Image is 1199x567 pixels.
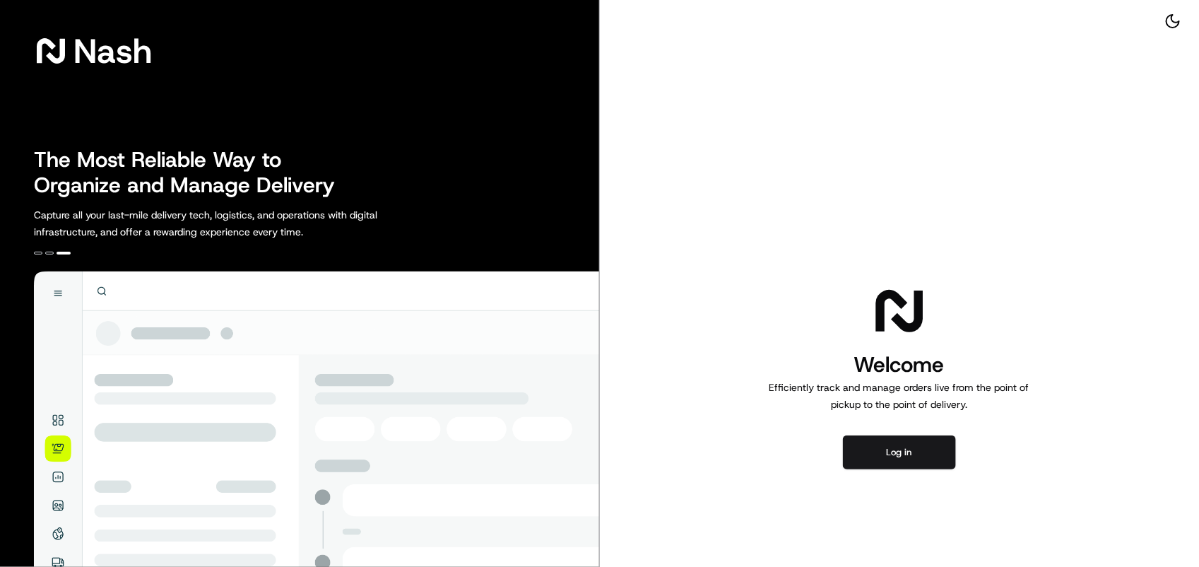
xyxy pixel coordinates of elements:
h2: The Most Reliable Way to Organize and Manage Delivery [34,147,350,198]
span: Nash [73,37,152,65]
button: Log in [843,436,956,469]
h1: Welcome [764,351,1035,379]
p: Efficiently track and manage orders live from the point of pickup to the point of delivery. [764,379,1035,413]
p: Capture all your last-mile delivery tech, logistics, and operations with digital infrastructure, ... [34,206,441,240]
